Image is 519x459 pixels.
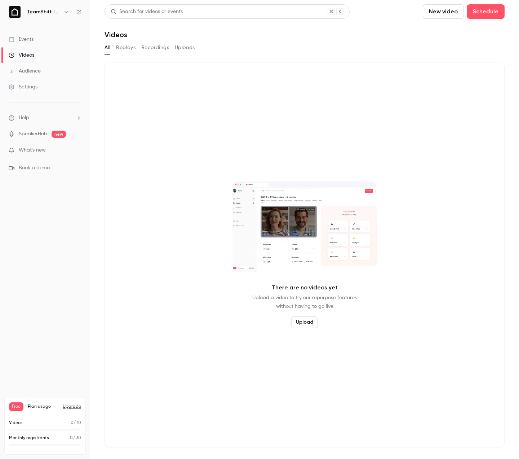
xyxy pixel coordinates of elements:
[71,420,81,426] p: / 10
[71,421,74,425] span: 0
[111,8,183,16] div: Search for videos or events
[116,42,136,53] button: Replays
[70,435,81,441] p: / 30
[19,147,46,154] span: What's new
[63,404,81,410] button: Upgrade
[9,83,37,91] div: Settings
[28,404,58,410] span: Plan usage
[467,4,505,19] button: Schedule
[9,435,49,441] p: Monthly registrants
[272,283,338,292] p: There are no videos yet
[70,436,73,440] span: 0
[105,4,505,455] section: Videos
[19,164,50,172] span: Book a demo
[9,6,21,18] img: TeamShift Inc.
[175,42,195,53] button: Uploads
[105,30,127,39] h1: Videos
[141,42,169,53] button: Recordings
[9,67,41,75] div: Audience
[423,4,464,19] button: New video
[105,42,110,53] button: All
[73,147,81,154] iframe: Noticeable Trigger
[19,114,29,122] span: Help
[291,316,318,328] button: Upload
[9,114,81,122] li: help-dropdown-opener
[9,402,23,411] span: Free
[19,130,47,138] a: SpeakerHub
[9,36,34,43] div: Events
[9,52,34,59] div: Videos
[252,293,357,311] p: Upload a video to try our repurpose features without having to go live
[27,8,61,16] h6: TeamShift Inc.
[9,420,23,426] p: Videos
[52,131,66,138] span: new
